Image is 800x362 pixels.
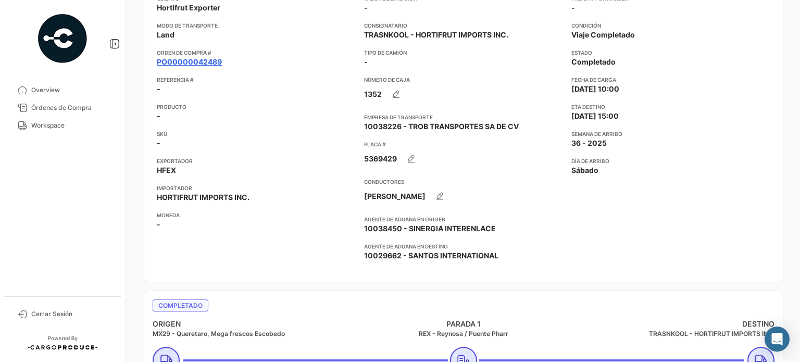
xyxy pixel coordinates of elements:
app-card-info-title: Número de Caja [364,76,563,84]
span: 1352 [364,89,382,99]
span: HFEX [157,165,176,176]
span: Sábado [571,165,598,176]
app-card-info-title: Consignatario [364,21,563,30]
span: 10038450 - SINERGIA INTERENLACE [364,223,496,234]
a: PO00000042489 [157,57,222,67]
app-card-info-title: Placa # [364,140,563,148]
span: TRASNKOOL - HORTIFRUT IMPORTS INC. [364,30,508,40]
h4: PARADA 1 [360,319,567,329]
span: - [364,57,368,67]
app-card-info-title: Día de Arribo [571,157,770,165]
span: [DATE] 15:00 [571,111,619,121]
app-card-info-title: Fecha de carga [571,76,770,84]
app-card-info-title: Agente de Aduana en Destino [364,242,563,251]
app-card-info-title: Orden de Compra # [157,48,356,57]
app-card-info-title: Moneda [157,211,356,219]
span: 36 - 2025 [571,138,607,148]
app-card-info-title: Agente de Aduana en Origen [364,215,563,223]
h5: TRASNKOOL - HORTIFRUT IMPORTS INC. [567,329,774,339]
span: Land [157,30,174,40]
span: 10038226 - TROB TRANSPORTES SA DE CV [364,121,519,132]
app-card-info-title: SKU [157,130,356,138]
span: Completado [571,57,616,67]
span: 5369429 [364,154,397,164]
img: powered-by.png [36,13,89,65]
app-card-info-title: Empresa de Transporte [364,113,563,121]
span: Overview [31,85,113,95]
app-card-info-title: Importador [157,184,356,192]
a: Workspace [8,117,117,134]
app-card-info-title: Tipo de Camión [364,48,563,57]
app-card-info-title: Condición [571,21,770,30]
span: Cerrar Sesión [31,309,113,319]
span: - [157,219,160,230]
span: HORTIFRUT IMPORTS INC. [157,192,249,203]
span: [PERSON_NAME] [364,191,426,202]
span: [DATE] 10:00 [571,84,619,94]
span: Completado [153,299,208,311]
span: Órdenes de Compra [31,103,113,113]
span: Workspace [31,121,113,130]
span: Hortifrut Exporter [157,3,220,13]
app-card-info-title: Modo de Transporte [157,21,356,30]
app-card-info-title: ETA Destino [571,103,770,111]
span: 10029662 - SANTOS INTERNATIONAL [364,251,498,261]
app-card-info-title: Semana de Arribo [571,130,770,138]
app-card-info-title: Conductores [364,178,563,186]
app-card-info-title: Exportador [157,157,356,165]
app-card-info-title: Producto [157,103,356,111]
h4: ORIGEN [153,319,360,329]
span: - [571,3,575,13]
h5: MX29 - Queretaro, Mega frescos Escobedo [153,329,360,339]
span: - [157,138,160,148]
span: - [364,3,368,13]
span: - [157,111,160,121]
span: - [157,84,160,94]
span: Viaje Completado [571,30,635,40]
h5: REX - Reynosa / Puente Pharr [360,329,567,339]
h4: DESTINO [567,319,774,329]
app-card-info-title: Estado [571,48,770,57]
div: Abrir Intercom Messenger [765,327,790,352]
a: Órdenes de Compra [8,99,117,117]
a: Overview [8,81,117,99]
app-card-info-title: Referencia # [157,76,356,84]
